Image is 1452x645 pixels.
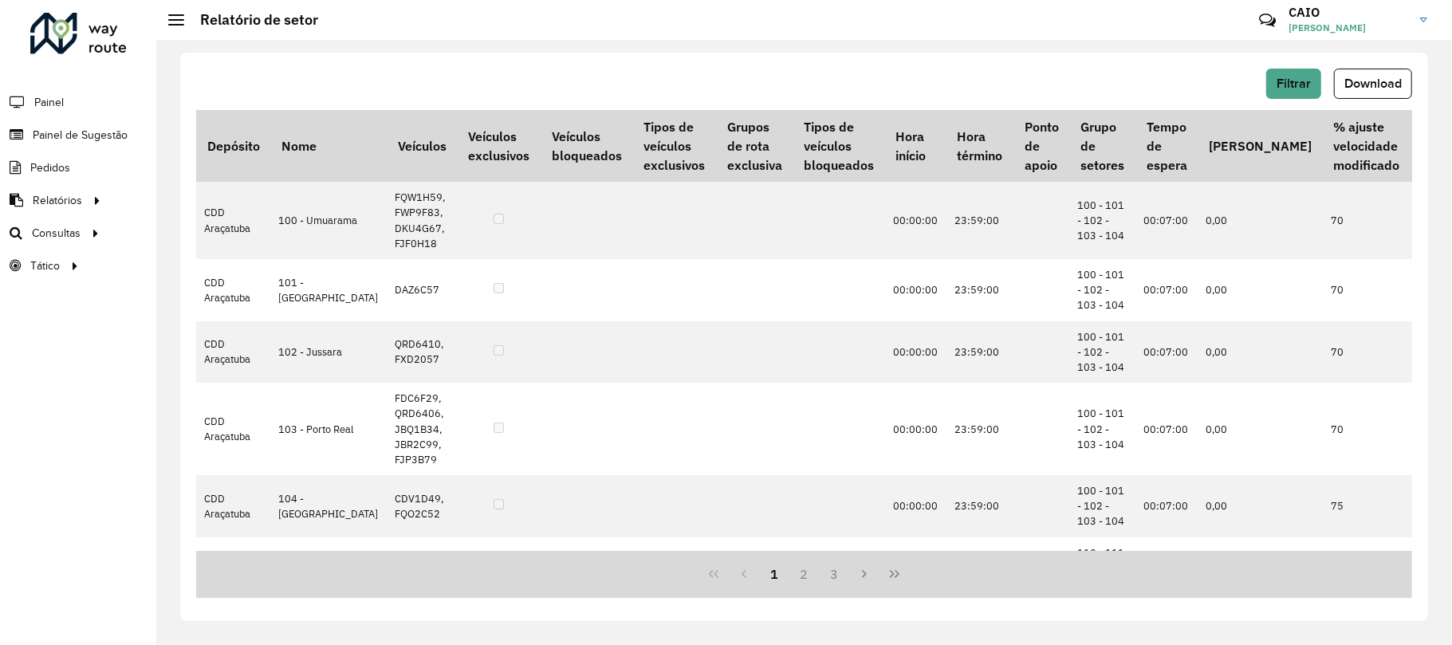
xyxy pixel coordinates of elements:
td: 110 - [GEOGRAPHIC_DATA] [270,537,387,615]
th: Depósito [196,110,270,182]
th: Veículos [387,110,457,182]
td: 70 [1323,383,1411,475]
th: Grupo de setores [1070,110,1135,182]
td: 70 [1323,259,1411,321]
td: 103 - Porto Real [270,383,387,475]
td: 00:07:00 [1135,475,1198,537]
button: Download [1334,69,1412,99]
td: FUJ5C71 [387,537,457,615]
button: Last Page [879,559,910,589]
a: Contato Rápido [1250,3,1285,37]
button: 2 [789,559,820,589]
th: Veículos bloqueados [541,110,632,182]
span: [PERSON_NAME] [1289,21,1408,35]
td: 23:59:00 [946,321,1013,383]
td: 70 [1323,321,1411,383]
button: Next Page [849,559,879,589]
th: % ajuste velocidade modificado [1323,110,1411,182]
th: Ponto de apoio [1013,110,1069,182]
span: Painel [34,94,64,111]
th: Grupos de rota exclusiva [716,110,793,182]
td: 70 [1323,182,1411,259]
th: Tempo de espera [1135,110,1198,182]
td: 00:00:00 [885,182,946,259]
td: 104 - [GEOGRAPHIC_DATA] [270,475,387,537]
th: Hora início [885,110,946,182]
td: 100 - 101 - 102 - 103 - 104 [1070,475,1135,537]
span: Download [1344,77,1402,90]
td: 00:07:00 [1135,383,1198,475]
span: Consultas [32,225,81,242]
td: CDD Araçatuba [196,383,270,475]
span: Relatórios [33,192,82,209]
td: DAZ6C57 [387,259,457,321]
td: 00:00:00 [885,475,946,537]
td: 0,00 [1198,537,1322,615]
th: Tipos de veículos exclusivos [633,110,716,182]
td: 0,00 [1198,475,1322,537]
td: 100 - 101 - 102 - 103 - 104 [1070,321,1135,383]
td: 0,00 [1198,259,1322,321]
td: 00:07:00 [1135,182,1198,259]
td: CDD Araçatuba [196,321,270,383]
button: Filtrar [1266,69,1321,99]
td: CDD Araçatuba [196,182,270,259]
span: Tático [30,258,60,274]
td: FDC6F29, QRD6406, JBQ1B34, JBR2C99, FJP3B79 [387,383,457,475]
th: Hora término [946,110,1013,182]
td: 100 - Umuarama [270,182,387,259]
td: CDD Araçatuba [196,259,270,321]
td: QRD6410, FXD2057 [387,321,457,383]
td: 75 [1323,475,1411,537]
td: 00:07:00 [1135,321,1198,383]
td: 100 - 101 - 102 - 103 - 104 [1070,182,1135,259]
td: 23:59:00 [946,537,1013,615]
td: 23:59:00 [946,383,1013,475]
td: 23:59:00 [946,182,1013,259]
td: 00:07:00 [1135,537,1198,615]
span: Filtrar [1277,77,1311,90]
td: 102 - Jussara [270,321,387,383]
span: Pedidos [30,159,70,176]
td: 35 [1323,537,1411,615]
span: Painel de Sugestão [33,127,128,144]
td: 23:59:00 [946,475,1013,537]
td: 0,00 [1198,182,1322,259]
td: 00:00:00 [885,537,946,615]
td: 101 - [GEOGRAPHIC_DATA] [270,259,387,321]
h3: CAIO [1289,5,1408,20]
th: Veículos exclusivos [458,110,541,182]
h2: Relatório de setor [184,11,318,29]
td: 00:00:00 [885,383,946,475]
th: Tipos de veículos bloqueados [793,110,884,182]
td: 110 - 111 - 112 - 201 - 212 - 230 [1070,537,1135,615]
td: 00:00:00 [885,259,946,321]
td: CDV1D49, FQO2C52 [387,475,457,537]
th: Nome [270,110,387,182]
td: 00:00:00 [885,321,946,383]
td: 0,00 [1198,321,1322,383]
td: 100 - 101 - 102 - 103 - 104 [1070,383,1135,475]
button: 3 [819,559,849,589]
th: [PERSON_NAME] [1198,110,1322,182]
td: CDD Araçatuba [196,537,270,615]
td: CDD Araçatuba [196,475,270,537]
td: 100 - 101 - 102 - 103 - 104 [1070,259,1135,321]
td: 00:07:00 [1135,259,1198,321]
button: 1 [759,559,789,589]
td: 0,00 [1198,383,1322,475]
td: FQW1H59, FWP9F83, DKU4G67, FJF0H18 [387,182,457,259]
td: 23:59:00 [946,259,1013,321]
